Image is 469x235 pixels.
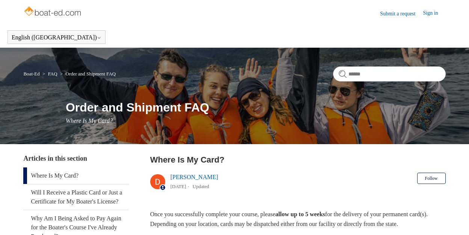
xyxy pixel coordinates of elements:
[12,34,101,41] button: English ([GEOGRAPHIC_DATA])
[150,154,446,166] h2: Where Is My Card?
[170,184,186,189] time: 04/15/2024, 17:31
[23,5,83,20] img: Boat-Ed Help Center home page
[23,71,39,77] a: Boat-Ed
[333,66,446,81] input: Search
[23,167,129,184] a: Where Is My Card?
[23,184,129,210] a: Will I Receive a Plastic Card or Just a Certificate for My Boater's License?
[48,71,57,77] a: FAQ
[380,10,423,18] a: Submit a request
[417,173,446,184] button: Follow Article
[66,117,113,124] span: Where Is My Card?
[170,174,218,180] a: [PERSON_NAME]
[150,209,446,229] p: Once you successfully complete your course, please for the delivery of your permanent card(s). De...
[66,71,116,77] a: Order and Shipment FAQ
[66,98,446,116] h1: Order and Shipment FAQ
[41,71,59,77] li: FAQ
[275,211,325,217] strong: allow up to 5 weeks
[59,71,116,77] li: Order and Shipment FAQ
[23,155,87,162] span: Articles in this section
[423,9,445,18] a: Sign in
[193,184,209,189] li: Updated
[23,71,41,77] li: Boat-Ed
